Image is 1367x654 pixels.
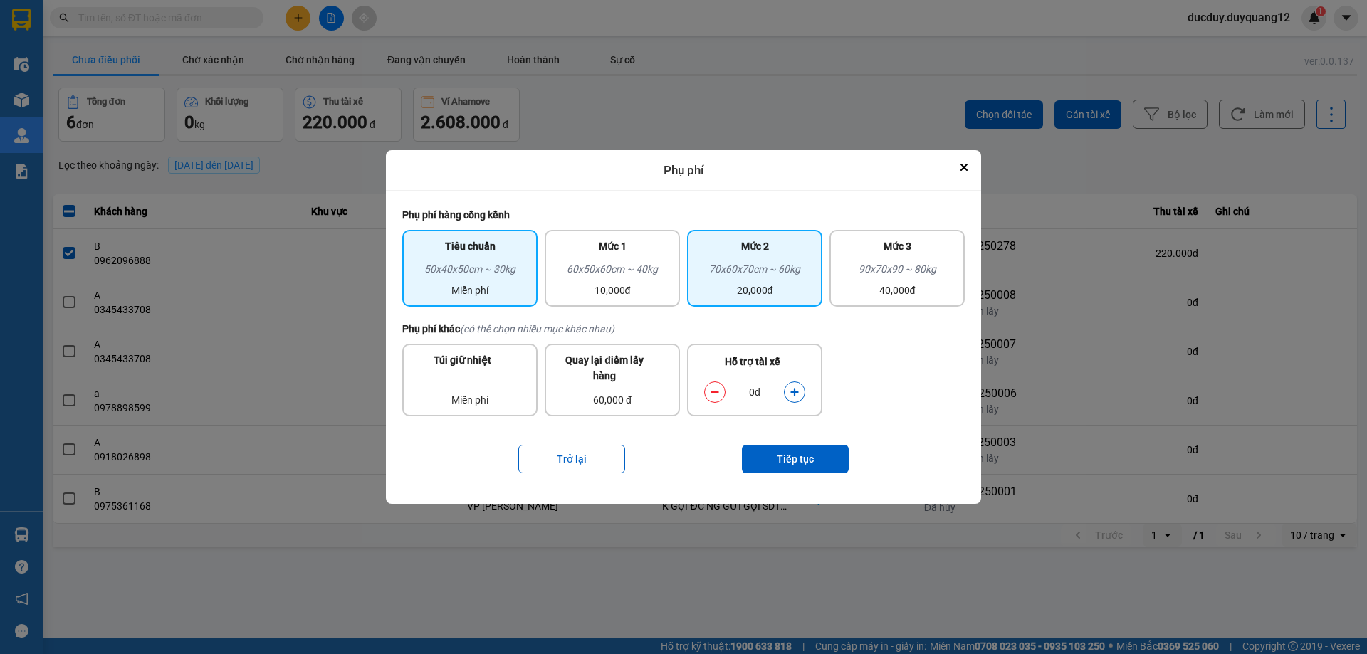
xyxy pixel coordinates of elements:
[553,283,671,298] div: 10,000đ
[696,283,814,298] div: 20,000đ
[726,384,784,400] div: 0đ
[386,150,981,505] div: dialog
[838,283,956,298] div: 40,000đ
[386,150,981,191] div: Phụ phí
[553,238,671,261] div: Mức 1
[553,352,656,391] div: Quay lại điểm lấy hàng
[402,207,965,223] div: Phụ phí hàng cồng kềnh
[838,238,956,261] div: Mức 3
[742,445,849,473] button: Tiếp tục
[411,392,529,408] div: Miễn phí
[411,238,529,261] div: Tiêu chuẩn
[696,261,814,283] div: 70x60x70cm ~ 60kg
[553,261,671,283] div: 60x50x60cm ~ 40kg
[411,352,513,375] div: Túi giữ nhiệt
[518,445,625,473] button: Trở lại
[553,392,671,408] div: 60,000 đ
[696,238,814,261] div: Mức 2
[697,354,812,378] div: Hỗ trợ tài xế
[460,323,614,334] span: (có thể chọn nhiều mục khác nhau)
[955,159,973,176] button: Close
[402,321,965,337] div: Phụ phí khác
[411,283,529,298] div: Miễn phí
[411,261,529,283] div: 50x40x50cm ~ 30kg
[838,261,956,283] div: 90x70x90 ~ 80kg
